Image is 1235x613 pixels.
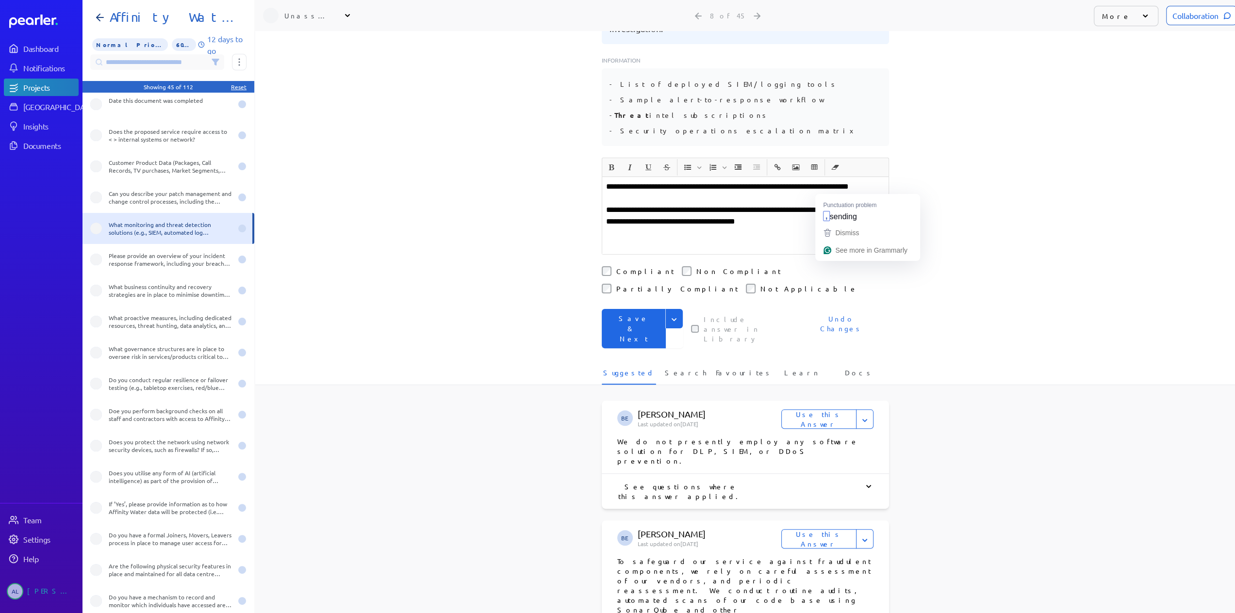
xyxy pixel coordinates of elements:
[92,38,168,51] span: Priority
[845,368,873,384] span: Docs
[109,314,232,329] div: What proactive measures, including dedicated resources, threat hunting, data analytics, and cyber...
[284,11,333,20] div: Unassigned
[679,159,703,176] span: Insert Unordered List
[617,482,873,501] div: See questions where this answer applied.
[106,10,239,25] h1: Affinity Water - 3rd Party Supplier IS Questionnaire
[602,309,666,348] button: Save & Next
[705,159,721,176] button: Insert Ordered List
[27,583,76,599] div: [PERSON_NAME]
[638,408,781,420] p: [PERSON_NAME]
[109,252,232,267] div: Please provide an overview of your incident response framework, including your breach notificatio...
[109,190,232,205] div: Can you describe your patch management and change control processes, including the cadence for ap...
[4,531,79,548] a: Settings
[827,159,843,176] button: Clear Formatting
[716,368,773,384] span: Favourites
[9,15,79,28] a: Dashboard
[640,159,657,176] button: Underline
[616,266,674,276] label: Compliant
[856,409,873,429] button: Expand
[609,76,860,138] pre: - List of deployed SIEM/logging tools - Sample alert-to-response workflow - intel subscriptions -...
[781,409,856,429] button: Use this Answer
[23,121,78,131] div: Insights
[760,284,857,293] label: Not Applicable
[109,283,232,298] div: What business continuity and recovery strategies are in place to minimise downtime, including off...
[109,469,232,484] div: Does you utilise any form of AI (artificial intelligence) as part of the provision of services to...
[109,562,232,578] div: Are the following physical security features in place and maintained for all data centre environm...
[4,117,79,135] a: Insights
[4,79,79,96] a: Projects
[23,515,78,525] div: Team
[144,83,193,91] div: Showing 45 of 112
[23,534,78,544] div: Settings
[23,63,78,73] div: Notifications
[109,97,232,112] div: Date this document was completed
[4,511,79,529] a: Team
[109,128,232,143] div: Does the proposed service require access to < > internal systems or network?
[806,314,877,343] span: Undo Changes
[617,436,873,466] p: We do not presently employ any software solution for DLP, SIEM, or DDoS prevention.
[638,528,781,540] p: [PERSON_NAME]
[603,159,620,176] button: Bold
[109,531,232,547] div: Do you have a formal Joiners, Movers, Leavers process in place to manage user access for new staf...
[23,44,78,53] div: Dashboard
[231,83,247,91] div: Reset
[7,583,23,599] span: Ashley Lock
[826,159,844,176] span: Clear Formatting
[781,529,856,548] button: Use this Answer
[4,98,79,115] a: [GEOGRAPHIC_DATA]
[109,376,232,391] div: Do you conduct regular resilience or failover testing (e.g., tabletop exercises, red/blue team ex...
[621,159,639,176] span: Italic
[1102,11,1131,21] p: More
[640,159,657,176] span: Underline
[794,309,889,348] button: Undo Changes
[602,177,889,254] div: To enrich screen reader interactions, please activate Accessibility in Grammarly extension settings
[109,221,232,236] div: What monitoring and threat detection solutions (e.g., SIEM, automated log correlation, threat int...
[704,159,728,176] span: Insert Ordered List
[23,554,78,564] div: Help
[614,111,649,119] span: Threat
[617,530,633,546] span: Ben Ernst
[788,159,804,176] button: Insert Image
[856,529,873,548] button: Expand
[207,33,247,56] p: 12 days to go
[638,420,781,428] p: Last updated on [DATE]
[109,407,232,422] div: Doe you perform background checks on all staff and contractors with access to Affinity Water asse...
[704,314,786,343] label: This checkbox controls whether your answer will be included in the Answer Library for future use
[172,38,196,51] span: 60% of Questions Completed
[769,159,786,176] span: Insert link
[806,159,823,176] span: Insert table
[4,137,79,154] a: Documents
[23,102,96,112] div: [GEOGRAPHIC_DATA]
[679,159,696,176] button: Insert Unordered List
[729,159,747,176] span: Increase Indent
[659,159,675,176] button: Strike through
[769,159,786,176] button: Insert link
[616,284,738,293] label: Partially Compliant
[109,159,232,174] div: Customer Product Data (Packages, Call Records, TV purchases, Market Segments, Serial numbers, oth...
[710,11,746,20] div: 8 of 45
[691,325,699,333] input: This checkbox controls whether your answer will be included in the Answer Library for future use
[617,410,633,426] span: Ben Ernst
[748,159,765,176] span: Decrease Indent
[665,309,683,328] button: Expand
[23,82,78,92] div: Projects
[784,368,820,384] span: Learn
[4,550,79,567] a: Help
[602,56,889,65] p: Information
[109,500,232,516] div: If ‘Yes’, please provide information as to how Affinity Water data will be protected (i.e. obfusc...
[665,368,707,384] span: Search
[109,345,232,360] div: What governance structures are in place to oversee risk in services/products critical to Affinity...
[696,266,781,276] label: Non Compliant
[638,540,781,548] p: Last updated on [DATE]
[109,438,232,453] div: Does you protect the network using network security devices, such as firewalls? If so, please pro...
[603,368,655,384] span: Suggested
[4,59,79,77] a: Notifications
[806,159,823,176] button: Insert table
[109,593,232,609] div: Do you have a mechanism to record and monitor which individuals have accessed areas where data is...
[23,141,78,150] div: Documents
[4,579,79,603] a: AL[PERSON_NAME]
[730,159,746,176] button: Increase Indent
